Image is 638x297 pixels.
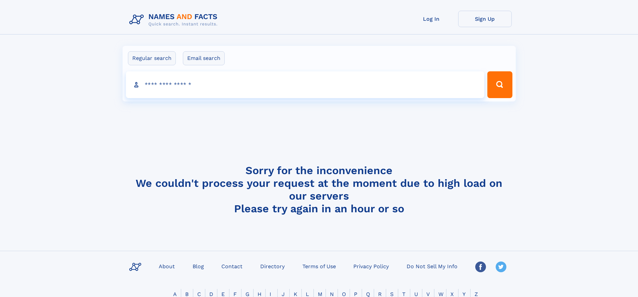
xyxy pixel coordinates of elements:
a: Do Not Sell My Info [404,261,460,271]
img: Twitter [496,262,506,272]
label: Regular search [128,51,176,65]
img: Logo Names and Facts [127,11,223,29]
button: Search Button [487,71,512,98]
input: search input [126,71,485,98]
a: Privacy Policy [351,261,392,271]
a: Sign Up [458,11,512,27]
a: Blog [190,261,207,271]
a: Terms of Use [300,261,339,271]
a: Directory [258,261,287,271]
label: Email search [183,51,225,65]
h4: Sorry for the inconvenience We couldn't process your request at the moment due to high load on ou... [127,164,512,215]
a: About [156,261,178,271]
img: Facebook [475,262,486,272]
a: Contact [219,261,245,271]
a: Log In [405,11,458,27]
